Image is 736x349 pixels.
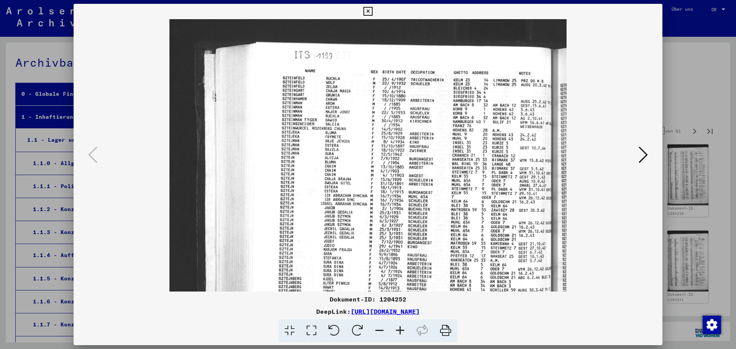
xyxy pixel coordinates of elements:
img: Einwilligung ändern [703,316,721,334]
font: Dokument-ID: 1204252 [330,295,406,303]
a: [URL][DOMAIN_NAME] [351,308,420,315]
font: DeepLink: [316,308,351,315]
